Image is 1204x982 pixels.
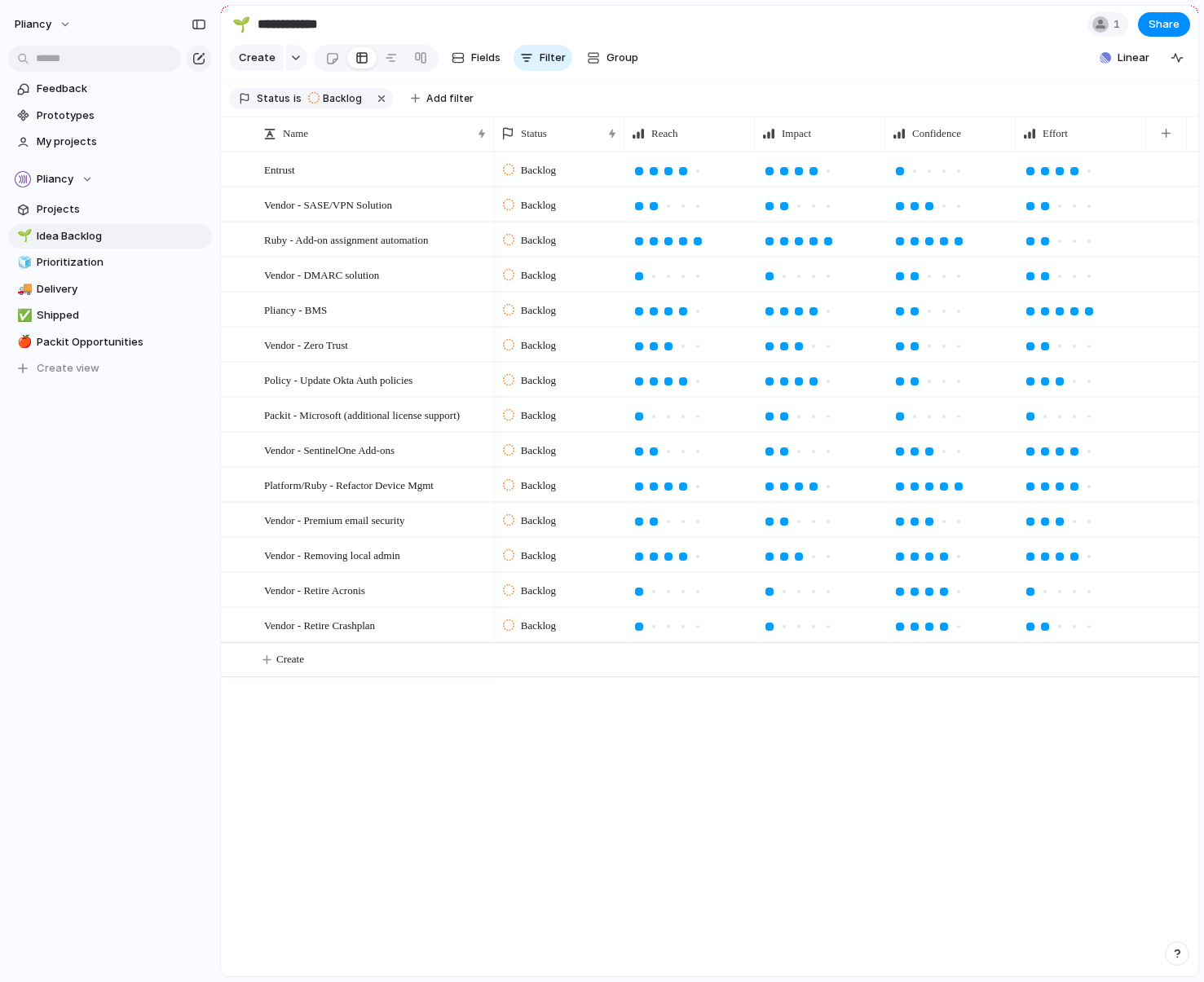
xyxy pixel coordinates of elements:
[1118,50,1149,66] span: Linear
[232,13,250,35] div: 🌱
[521,337,556,354] span: Backlog
[303,90,372,108] button: Backlog
[514,45,572,71] button: Filter
[37,201,206,218] span: Projects
[15,307,31,324] button: ✅
[606,50,638,66] span: Group
[264,160,295,178] span: Entrust
[521,513,556,529] span: Backlog
[229,45,284,71] button: Create
[17,280,29,298] div: 🚚
[521,162,556,178] span: Backlog
[264,615,375,634] span: Vendor - Retire Crashplan
[1114,16,1125,33] span: 1
[37,108,206,124] span: Prototypes
[264,265,379,284] span: Vendor - DMARC solution
[782,126,811,142] span: Impact
[8,103,212,128] a: Prototypes
[8,277,212,302] a: 🚚Delivery
[8,356,212,381] button: Create view
[8,224,212,249] a: 🌱Idea Backlog
[15,334,31,350] button: 🍎
[264,300,327,319] span: Pliancy - BMS
[521,548,556,564] span: Backlog
[8,167,212,192] button: Pliancy
[521,197,556,214] span: Backlog
[264,405,460,424] span: Packit - Microsoft (additional license support)
[521,267,556,284] span: Backlog
[1043,126,1068,142] span: Effort
[912,126,961,142] span: Confidence
[521,372,556,389] span: Backlog
[264,510,405,529] span: Vendor - Premium email security
[445,45,507,71] button: Fields
[521,126,547,142] span: Status
[17,253,29,272] div: 🧊
[17,306,29,325] div: ✅
[8,77,212,101] a: Feedback
[37,281,206,297] span: Delivery
[15,281,31,297] button: 🚚
[8,197,212,222] a: Projects
[1138,12,1190,37] button: Share
[293,91,302,106] span: is
[290,90,305,108] button: is
[8,330,212,354] a: 🍎Packit Opportunities
[521,232,556,249] span: Backlog
[651,126,677,142] span: Reach
[15,228,31,244] button: 🌱
[239,50,276,66] span: Create
[8,130,212,154] a: My projects
[264,335,348,354] span: Vendor - Zero Trust
[426,91,474,106] span: Add filter
[8,250,212,275] a: 🧊Prioritization
[264,475,434,494] span: Platform/Ruby - Refactor Device Mgmt
[7,11,80,37] button: Pliancy
[1093,46,1156,70] button: Linear
[264,545,400,564] span: Vendor - Removing local admin
[37,360,99,377] span: Create view
[521,407,556,424] span: Backlog
[264,580,365,599] span: Vendor - Retire Acronis
[283,126,308,142] span: Name
[471,50,501,66] span: Fields
[37,134,206,150] span: My projects
[521,618,556,634] span: Backlog
[401,87,483,110] button: Add filter
[1149,16,1180,33] span: Share
[323,91,362,106] span: Backlog
[17,332,29,351] div: 🍎
[15,16,51,33] span: Pliancy
[37,307,206,324] span: Shipped
[276,651,304,667] span: Create
[228,11,254,37] button: 🌱
[264,195,392,214] span: Vendor - SASE/VPN Solution
[540,50,566,66] span: Filter
[264,440,395,459] span: Vendor - SentinelOne Add-ons
[37,254,206,271] span: Prioritization
[15,254,31,271] button: 🧊
[37,81,206,97] span: Feedback
[37,171,73,187] span: Pliancy
[521,478,556,494] span: Backlog
[579,45,646,71] button: Group
[264,230,428,249] span: Ruby - Add-on assignment automation
[521,443,556,459] span: Backlog
[17,227,29,245] div: 🌱
[37,334,206,350] span: Packit Opportunities
[264,370,412,389] span: Policy - Update Okta Auth policies
[521,583,556,599] span: Backlog
[37,228,206,244] span: Idea Backlog
[8,303,212,328] a: ✅Shipped
[257,91,290,106] span: Status
[521,302,556,319] span: Backlog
